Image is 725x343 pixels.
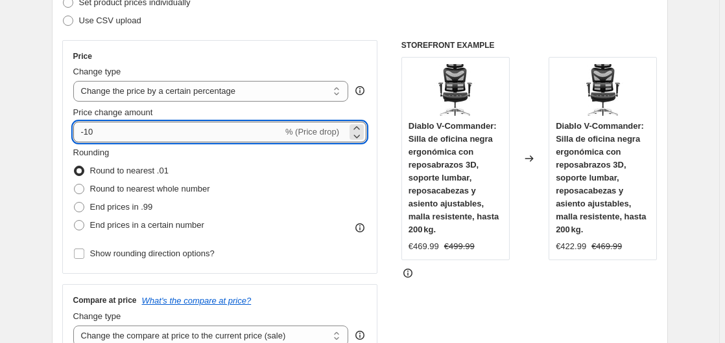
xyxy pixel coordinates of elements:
span: % (Price drop) [285,127,339,137]
div: help [353,329,366,342]
span: End prices in a certain number [90,220,204,230]
input: -15 [73,122,283,142]
div: €469.99 [409,240,439,253]
h6: STOREFRONT EXAMPLE [401,40,658,50]
h3: Compare at price [73,295,137,305]
span: Round to nearest .01 [90,166,169,175]
strike: €469.99 [591,240,622,253]
img: 71t4ZHe6YhL_80x.jpg [577,64,629,116]
span: Diablo V-Commander: Silla de oficina negra ergonómica con reposabrazos 3D, soporte lumbar, reposa... [556,121,646,234]
span: Round to nearest whole number [90,184,210,194]
span: Price change amount [73,107,153,117]
div: €422.99 [556,240,586,253]
span: Change type [73,311,121,321]
span: Diablo V-Commander: Silla de oficina negra ergonómica con reposabrazos 3D, soporte lumbar, reposa... [409,121,499,234]
strike: €499.99 [444,240,475,253]
h3: Price [73,51,92,61]
span: Show rounding direction options? [90,249,215,258]
span: Change type [73,67,121,76]
span: Rounding [73,148,110,157]
span: Use CSV upload [79,16,141,25]
span: End prices in .99 [90,202,153,212]
div: help [353,84,366,97]
button: What's the compare at price? [142,296,252,305]
img: 71t4ZHe6YhL_80x.jpg [429,64,481,116]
